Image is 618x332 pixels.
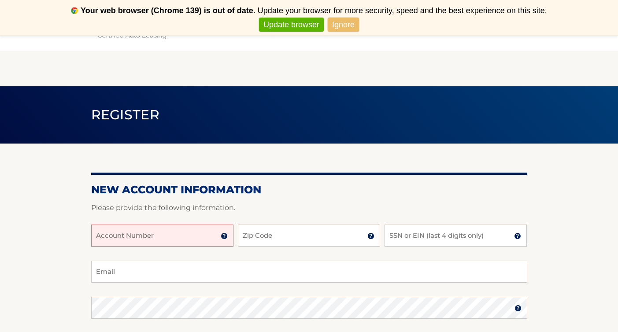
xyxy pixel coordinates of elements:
input: SSN or EIN (last 4 digits only) [385,225,527,247]
input: Zip Code [238,225,380,247]
img: tooltip.svg [514,232,521,240]
p: Please provide the following information. [91,202,527,214]
a: Ignore [328,18,359,32]
img: tooltip.svg [514,305,522,312]
img: tooltip.svg [221,232,228,240]
b: Your web browser (Chrome 139) is out of date. [81,6,255,15]
h2: New Account Information [91,183,527,196]
a: Update browser [259,18,324,32]
span: Register [91,107,160,123]
span: Update your browser for more security, speed and the best experience on this site. [258,6,547,15]
img: tooltip.svg [367,232,374,240]
input: Account Number [91,225,233,247]
input: Email [91,261,527,283]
